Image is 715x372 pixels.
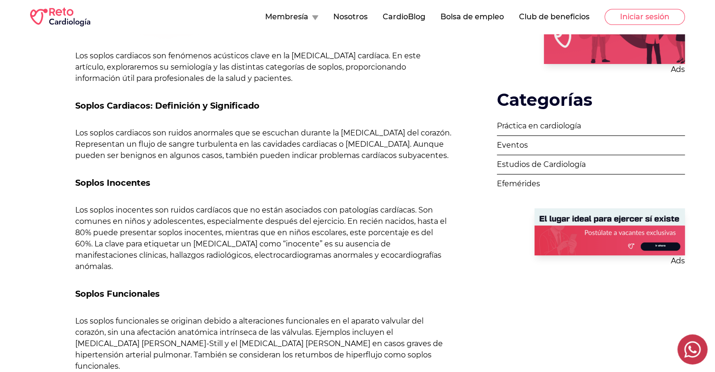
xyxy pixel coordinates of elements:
img: Ad - web | blog-post | side | reto cardiologia bolsa de empleo | 2025-08-28 | 1 [534,208,685,255]
a: Estudios de Cardiología [497,155,685,174]
h3: Soplos Funcionales [75,287,452,301]
button: Nosotros [333,11,368,23]
a: Práctica en cardiología [497,117,685,136]
button: Membresía [265,11,318,23]
h2: Categorías [497,90,685,109]
p: Ads [544,64,685,75]
h2: Soplos Cardiacos: Definición y Significado [75,99,452,112]
button: Bolsa de empleo [440,11,504,23]
button: Iniciar sesión [605,9,685,25]
p: Los soplos funcionales se originan debido a alteraciones funcionales en el aparato valvular del c... [75,316,452,372]
a: Eventos [497,136,685,155]
h3: Soplos Inocentes [75,176,452,190]
p: Los soplos cardiacos son ruidos anormales que se escuchan durante la [MEDICAL_DATA] del corazón. ... [75,127,452,161]
p: Los soplos cardiacos son fenómenos acústicos clave en la [MEDICAL_DATA] cardíaca. En este artícul... [75,50,452,84]
p: Los soplos inocentes son ruidos cardíacos que no están asociados con patologías cardíacas. Son co... [75,205,452,272]
img: RETO Cardio Logo [30,8,90,26]
button: Club de beneficios [519,11,589,23]
a: Efemérides [497,174,685,193]
p: Ads [534,255,685,267]
button: CardioBlog [383,11,425,23]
